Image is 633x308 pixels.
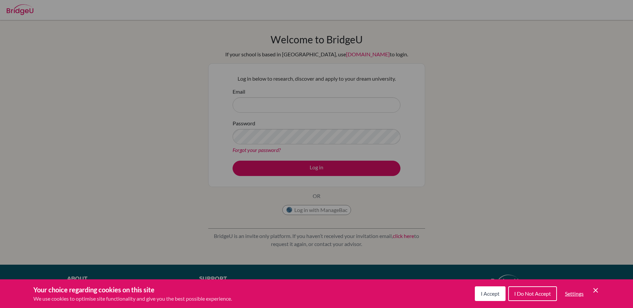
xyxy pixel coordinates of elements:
[565,290,584,297] span: Settings
[514,290,551,297] span: I Do Not Accept
[560,287,589,300] button: Settings
[592,286,600,294] button: Save and close
[33,295,232,303] p: We use cookies to optimise site functionality and give you the best possible experience.
[33,285,232,295] h3: Your choice regarding cookies on this site
[481,290,500,297] span: I Accept
[508,286,557,301] button: I Do Not Accept
[475,286,506,301] button: I Accept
